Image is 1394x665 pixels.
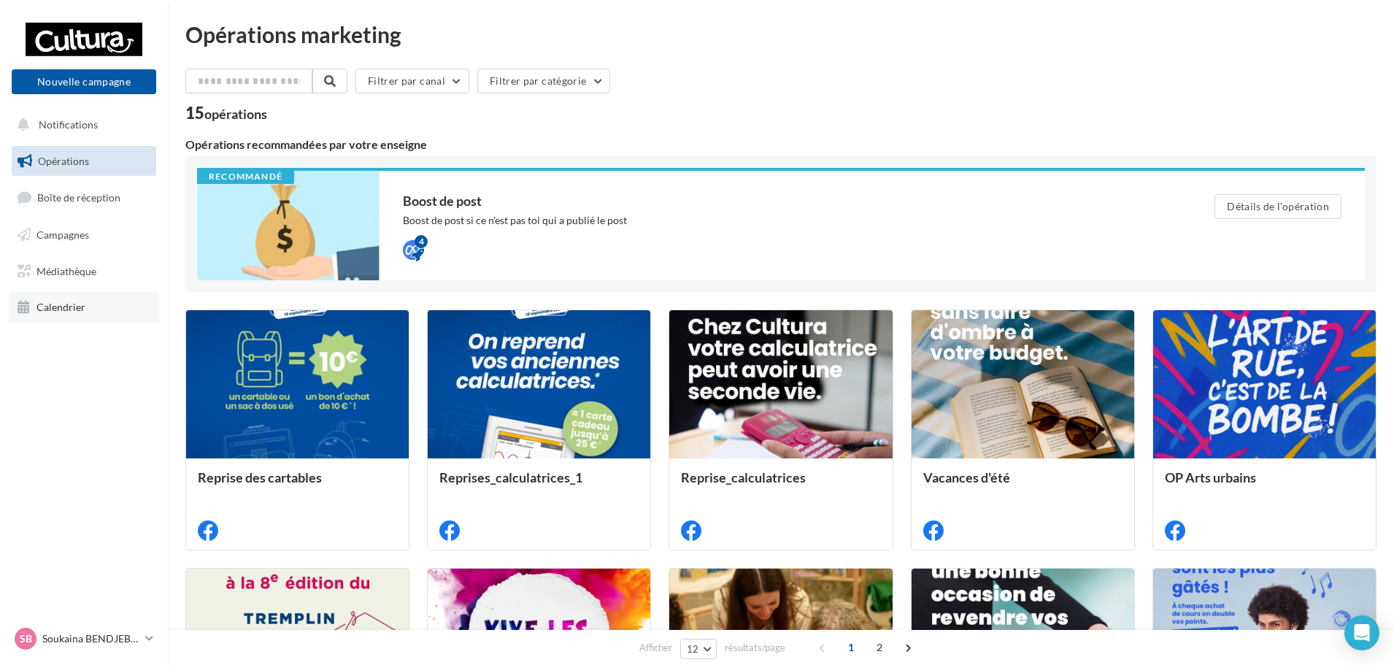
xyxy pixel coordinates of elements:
[680,639,717,659] button: 12
[12,625,156,653] a: SB Soukaina BENDJEBBOUR
[868,636,891,659] span: 2
[185,139,1376,150] div: Opérations recommandées par votre enseigne
[923,470,1122,499] div: Vacances d'été
[12,69,156,94] button: Nouvelle campagne
[9,220,159,250] a: Campagnes
[403,194,1156,207] div: Boost de post
[477,69,610,93] button: Filtrer par catégorie
[42,631,139,646] p: Soukaina BENDJEBBOUR
[681,470,880,499] div: Reprise_calculatrices
[9,256,159,287] a: Médiathèque
[1165,470,1364,499] div: OP Arts urbains
[415,235,428,248] div: 4
[1214,194,1341,219] button: Détails de l'opération
[20,631,32,646] span: SB
[37,191,120,204] span: Boîte de réception
[9,109,153,140] button: Notifications
[9,292,159,323] a: Calendrier
[439,470,639,499] div: Reprises_calculatrices_1
[185,105,267,121] div: 15
[9,182,159,213] a: Boîte de réception
[36,264,96,277] span: Médiathèque
[687,643,699,655] span: 12
[1344,615,1379,650] div: Open Intercom Messenger
[38,155,89,167] span: Opérations
[198,470,397,499] div: Reprise des cartables
[839,636,863,659] span: 1
[639,641,672,655] span: Afficher
[725,641,785,655] span: résultats/page
[36,228,89,241] span: Campagnes
[355,69,469,93] button: Filtrer par canal
[36,301,85,313] span: Calendrier
[9,146,159,177] a: Opérations
[185,23,1376,45] div: Opérations marketing
[39,118,98,131] span: Notifications
[403,213,1156,228] div: Boost de post si ce n'est pas toi qui a publié le post
[204,107,267,120] div: opérations
[197,171,294,184] div: Recommandé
